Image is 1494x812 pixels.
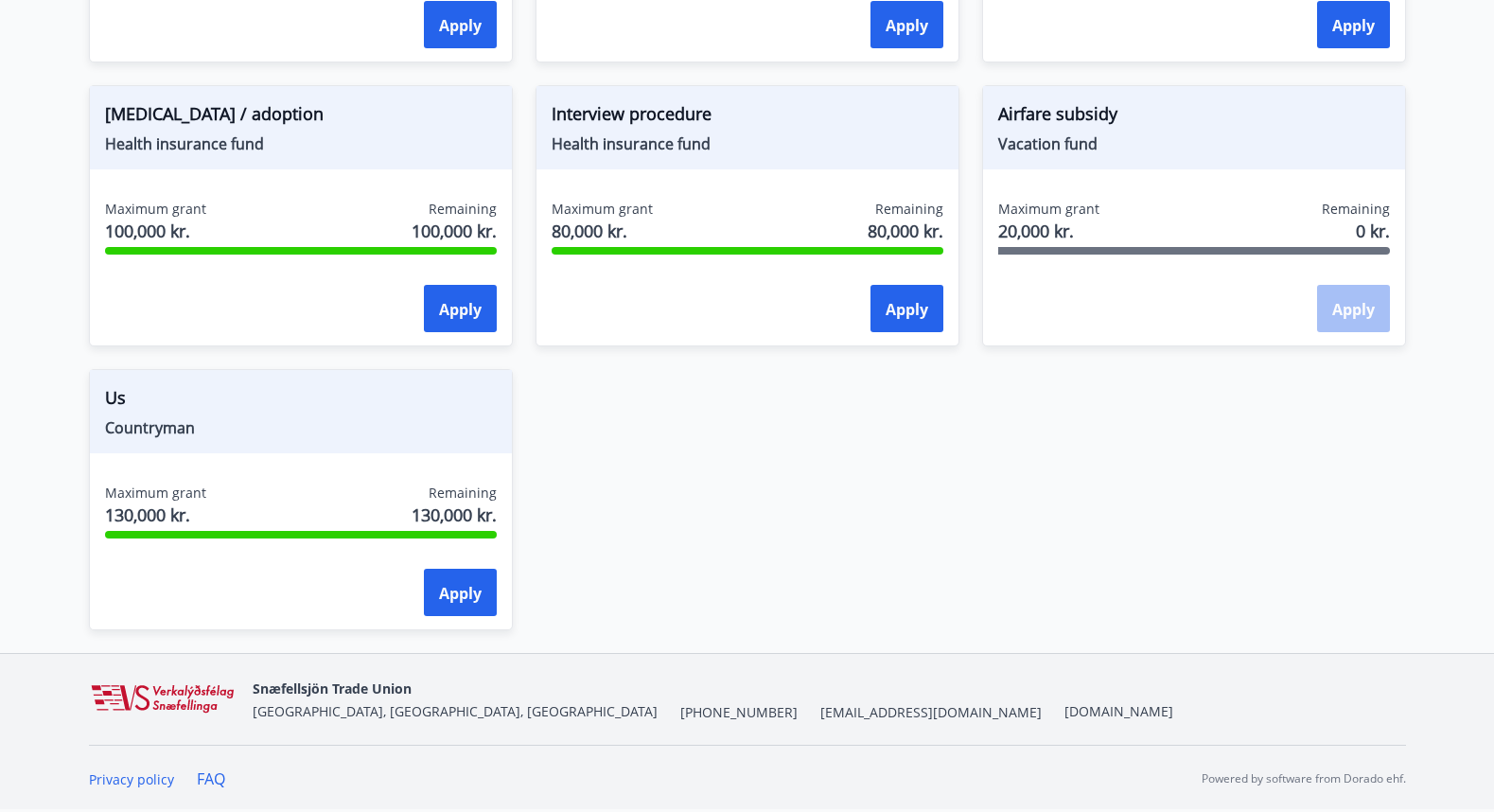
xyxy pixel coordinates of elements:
[552,133,711,154] font: Health insurance fund
[1317,1,1390,48] button: Apply
[439,583,482,604] font: Apply
[89,770,174,788] a: Privacy policy
[105,133,264,154] font: Health insurance fund
[552,102,712,125] font: Interview procedure
[105,484,206,502] font: Maximum grant
[1064,702,1173,720] a: [DOMAIN_NAME]
[105,386,126,409] font: Us
[412,503,497,526] font: 130,000 kr.
[89,683,237,715] img: WvRpJk2u6KDFA1HvFrCJUzbr97ECa5dHUCvez65j.png
[870,1,943,48] button: Apply
[998,220,1074,242] font: 20,000 kr.
[1332,15,1375,36] font: Apply
[886,15,928,36] font: Apply
[105,102,324,125] font: [MEDICAL_DATA] / adoption
[552,220,627,242] font: 80,000 kr.
[552,200,653,218] font: Maximum grant
[424,285,497,332] button: Apply
[105,200,206,218] font: Maximum grant
[1202,770,1406,786] font: Powered by software from Dorado ehf.
[1322,200,1390,218] font: Remaining
[820,703,1042,722] span: [EMAIL_ADDRESS][DOMAIN_NAME]
[680,703,798,722] span: [PHONE_NUMBER]
[424,569,497,616] button: Apply
[998,200,1099,218] font: Maximum grant
[998,102,1117,125] font: Airfare subsidy
[412,220,497,242] font: 100,000 kr.
[439,299,482,320] font: Apply
[253,702,658,720] font: [GEOGRAPHIC_DATA], [GEOGRAPHIC_DATA], [GEOGRAPHIC_DATA]
[197,768,225,789] a: FAQ
[105,417,195,438] font: Countryman
[1356,220,1390,242] font: 0 kr.
[439,15,482,36] font: Apply
[870,285,943,332] button: Apply
[998,133,1098,154] font: Vacation fund
[886,299,928,320] font: Apply
[868,220,943,242] font: 80,000 kr.
[253,680,412,697] font: Snæfellsjön Trade Union
[429,200,497,218] font: Remaining
[429,484,497,502] font: Remaining
[105,503,190,526] font: 130,000 kr.
[105,220,190,242] font: 100,000 kr.
[424,1,497,48] button: Apply
[875,200,943,218] font: Remaining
